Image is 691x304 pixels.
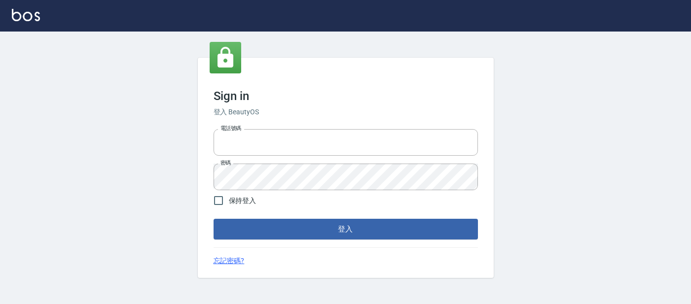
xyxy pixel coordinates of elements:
[229,196,256,206] span: 保持登入
[214,256,245,266] a: 忘記密碼?
[214,89,478,103] h3: Sign in
[214,107,478,117] h6: 登入 BeautyOS
[220,159,231,167] label: 密碼
[220,125,241,132] label: 電話號碼
[214,219,478,239] button: 登入
[12,9,40,21] img: Logo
